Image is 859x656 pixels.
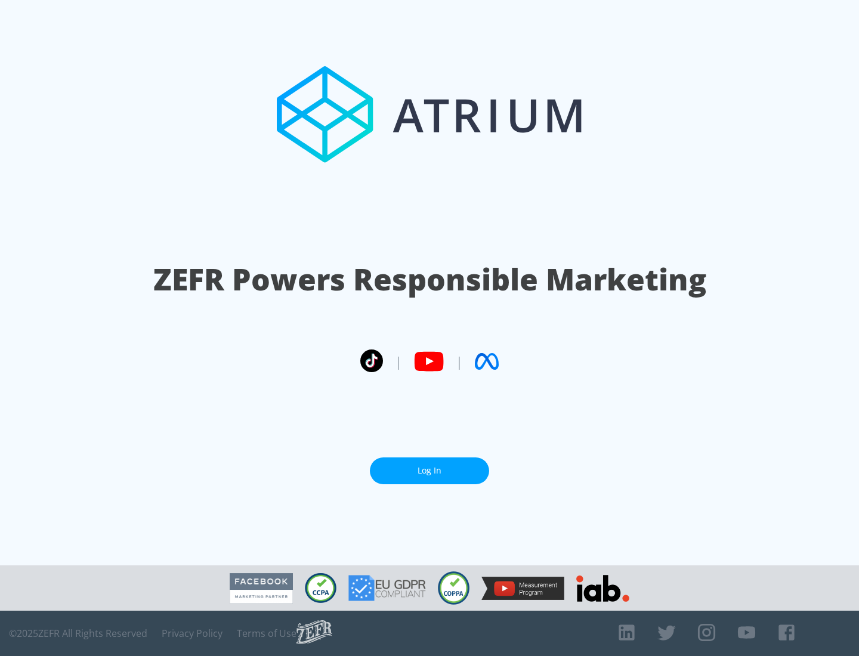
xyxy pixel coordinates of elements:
a: Terms of Use [237,627,296,639]
span: | [395,352,402,370]
img: CCPA Compliant [305,573,336,603]
img: COPPA Compliant [438,571,469,605]
a: Log In [370,457,489,484]
span: © 2025 ZEFR All Rights Reserved [9,627,147,639]
img: GDPR Compliant [348,575,426,601]
span: | [456,352,463,370]
img: Facebook Marketing Partner [230,573,293,604]
img: YouTube Measurement Program [481,577,564,600]
a: Privacy Policy [162,627,223,639]
h1: ZEFR Powers Responsible Marketing [153,259,706,300]
img: IAB [576,575,629,602]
